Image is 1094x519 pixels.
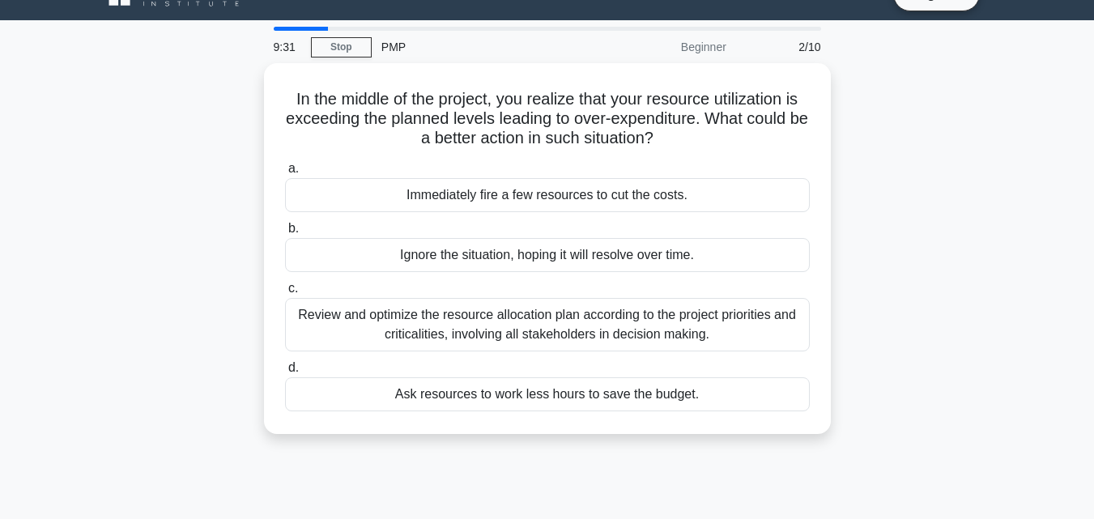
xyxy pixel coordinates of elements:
[288,221,299,235] span: b.
[311,37,372,57] a: Stop
[285,238,810,272] div: Ignore the situation, hoping it will resolve over time.
[285,178,810,212] div: Immediately fire a few resources to cut the costs.
[288,360,299,374] span: d.
[285,377,810,411] div: Ask resources to work less hours to save the budget.
[264,31,311,63] div: 9:31
[288,281,298,295] span: c.
[285,298,810,351] div: Review and optimize the resource allocation plan according to the project priorities and critical...
[736,31,831,63] div: 2/10
[288,161,299,175] span: a.
[283,89,811,149] h5: In the middle of the project, you realize that your resource utilization is exceeding the planned...
[594,31,736,63] div: Beginner
[372,31,594,63] div: PMP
